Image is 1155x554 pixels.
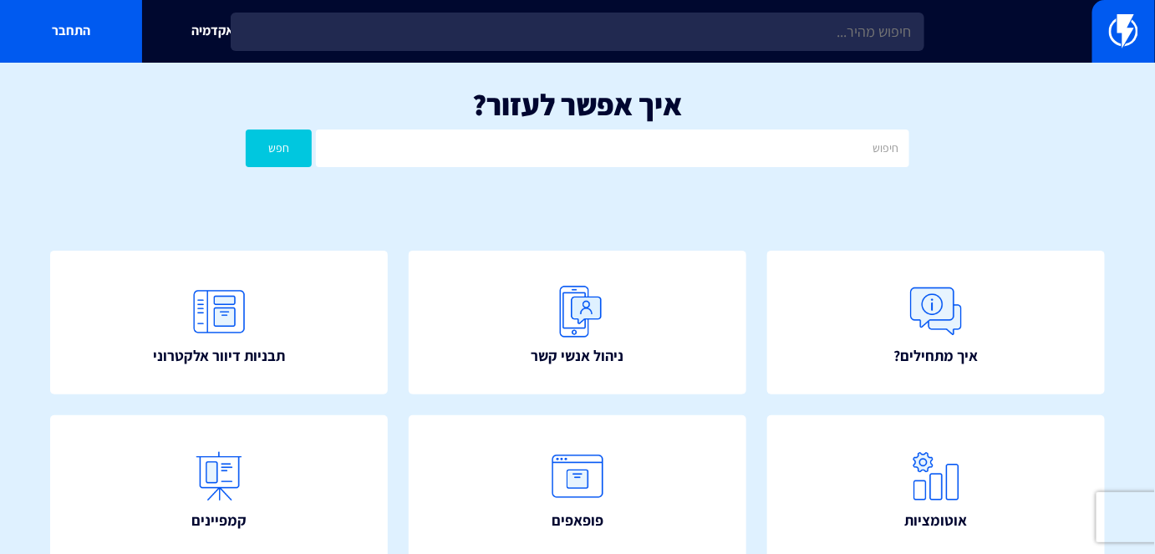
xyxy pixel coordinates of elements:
input: חיפוש [316,130,908,167]
span: איך מתחילים? [894,345,979,367]
h1: איך אפשר לעזור? [25,88,1130,121]
span: קמפיינים [191,510,247,531]
a: ניהול אנשי קשר [409,251,746,394]
input: חיפוש מהיר... [231,13,923,51]
a: איך מתחילים? [767,251,1105,394]
span: פופאפים [552,510,603,531]
span: ניהול אנשי קשר [532,345,624,367]
a: תבניות דיוור אלקטרוני [50,251,388,394]
span: תבניות דיוור אלקטרוני [153,345,285,367]
span: אוטומציות [905,510,968,531]
button: חפש [246,130,312,167]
